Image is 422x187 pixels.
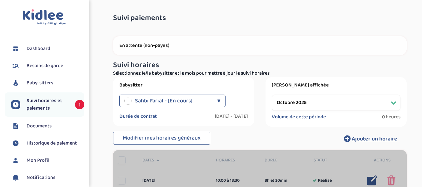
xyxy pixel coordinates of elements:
label: Babysitter [119,82,248,88]
img: documents.svg [11,121,20,131]
img: babysitters.svg [11,78,20,88]
label: Durée de contrat [119,113,157,120]
span: Documents [27,122,52,130]
img: besoin.svg [11,61,20,71]
button: Ajouter un horaire [335,132,407,145]
p: En attente (non-payes) [119,42,400,49]
span: Historique de paiement [27,140,77,147]
a: Suivi horaires et paiements 1 [11,97,84,112]
label: [PERSON_NAME] affichée [272,82,400,88]
span: Ajouter un horaire [352,135,397,143]
div: ▼ [217,95,221,107]
label: Volume de cette période [272,114,326,120]
a: Besoins de garde [11,61,84,71]
button: Modifier mes horaires généraux [113,132,210,145]
span: 0 heures [382,114,400,120]
span: Mon Profil [27,157,49,164]
img: profil.svg [11,156,20,165]
a: Dashboard [11,44,84,53]
a: Notifications [11,173,84,182]
img: suivihoraire.svg [11,100,20,109]
a: Baby-sitters [11,78,84,88]
img: dashboard.svg [11,44,20,53]
span: Notifications [27,174,55,181]
span: Modifier mes horaires généraux [123,134,201,142]
span: 1 [75,100,84,109]
span: Baby-sitters [27,79,53,87]
img: notification.svg [11,173,20,182]
img: logo.svg [22,9,67,25]
img: suivihoraire.svg [11,139,20,148]
a: Documents [11,121,84,131]
span: Dashboard [27,45,50,52]
p: Sélectionnez le/la babysitter et le mois pour mettre à jour le suivi horaires [113,70,407,77]
span: Besoins de garde [27,62,63,70]
span: Sahbi Farial - [En cours] [135,95,192,107]
label: [DATE] - [DATE] [215,113,248,120]
span: Suivi horaires et paiements [27,97,69,112]
a: Mon Profil [11,156,84,165]
span: Suivi paiements [113,14,166,22]
h3: Suivi horaires [113,61,407,69]
a: Historique de paiement [11,139,84,148]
